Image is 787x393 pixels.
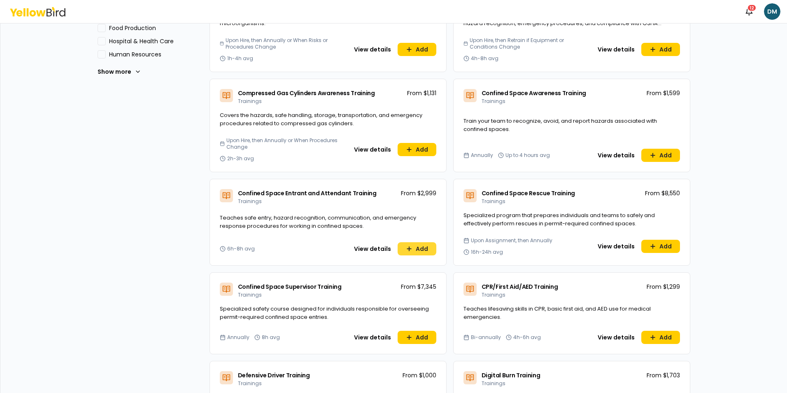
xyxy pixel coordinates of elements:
[398,143,436,156] button: Add
[463,305,651,321] span: Teaches lifesaving skills in CPR, basic first aid, and AED use for medical emergencies.
[593,240,640,253] button: View details
[505,152,550,159] span: Up to 4 hours avg
[764,3,780,20] span: DM
[641,43,680,56] button: Add
[238,189,377,197] span: Confined Space Entrant and Attendant Training
[513,334,541,341] span: 4h-6h avg
[482,371,540,379] span: Digital Burn Training
[227,246,255,252] span: 6h-8h avg
[109,50,196,58] label: Human Resources
[238,198,262,205] span: Trainings
[647,89,680,97] p: From $1,599
[238,98,262,105] span: Trainings
[741,3,757,20] button: 12
[227,55,253,62] span: 1h-4h avg
[641,240,680,253] button: Add
[482,283,558,291] span: CPR/First Aid/AED Training
[401,283,436,291] p: From $7,345
[471,237,552,244] span: Upon Assignment, then Annually
[463,117,657,133] span: Train your team to recognize, avoid, and report hazards associated with confined spaces.
[109,24,196,32] label: Food Production
[220,11,416,27] span: Teaches safe work practices to minimize [MEDICAL_DATA] to bloodborne microorganisms.
[238,380,262,387] span: Trainings
[471,334,501,341] span: Bi-annually
[238,89,375,97] span: Compressed Gas Cylinders Awareness Training
[593,331,640,344] button: View details
[238,283,342,291] span: Confined Space Supervisor Training
[238,291,262,298] span: Trainings
[471,249,503,255] span: 16h-24h avg
[349,43,396,56] button: View details
[482,291,505,298] span: Trainings
[349,331,396,344] button: View details
[398,43,436,56] button: Add
[220,305,429,321] span: Specialized safety course designed for individuals responsible for overseeing permit-required con...
[482,380,505,387] span: Trainings
[641,149,680,162] button: Add
[98,63,141,80] button: Show more
[482,89,586,97] span: Confined Space Awareness Training
[398,242,436,255] button: Add
[471,55,498,62] span: 4h-8h avg
[470,37,589,50] span: Upon Hire, then Retrain if Equipment or Conditions Change
[220,111,422,127] span: Covers the hazards, safe handling, storage, transportation, and emergency procedures related to c...
[226,137,345,150] span: Upon Hire, then Annually or When Procedures Change
[401,189,436,197] p: From $2,999
[227,334,249,341] span: Annually
[647,283,680,291] p: From $1,299
[463,211,655,227] span: Specialized program that prepares individuals and teams to safely and effectively perform rescues...
[641,331,680,344] button: Add
[238,371,310,379] span: Defensive Driver Training
[227,155,254,162] span: 2h-3h avg
[109,37,196,45] label: Hospital & Health Care
[349,143,396,156] button: View details
[471,152,493,159] span: Annually
[482,189,575,197] span: Confined Space Rescue Training
[398,331,436,344] button: Add
[593,149,640,162] button: View details
[226,37,345,50] span: Upon Hire, then Annually or When Risks or Procedures Change
[482,98,505,105] span: Trainings
[403,371,436,379] p: From $1,000
[407,89,436,97] p: From $1,131
[747,4,757,12] div: 12
[593,43,640,56] button: View details
[645,189,680,197] p: From $8,550
[220,214,416,230] span: Teaches safe entry, hazard recognition, communication, and emergency response procedures for work...
[262,334,280,341] span: 8h avg
[349,242,396,255] button: View details
[482,198,505,205] span: Trainings
[647,371,680,379] p: From $1,703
